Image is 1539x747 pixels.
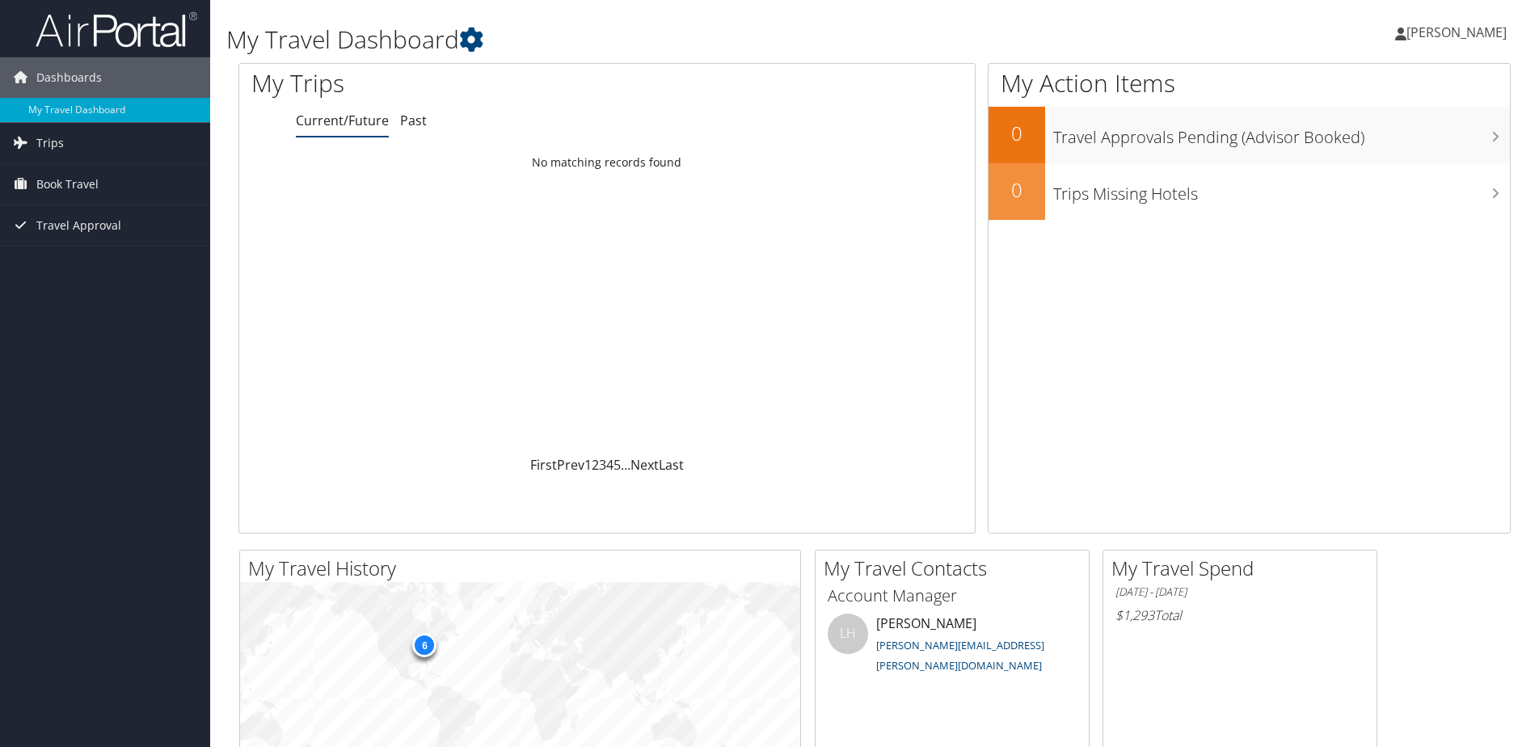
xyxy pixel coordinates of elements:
[621,456,630,474] span: …
[824,555,1089,582] h2: My Travel Contacts
[584,456,592,474] a: 1
[557,456,584,474] a: Prev
[400,112,427,129] a: Past
[659,456,684,474] a: Last
[1053,175,1510,205] h3: Trips Missing Hotels
[989,163,1510,220] a: 0Trips Missing Hotels
[989,176,1045,204] h2: 0
[630,456,659,474] a: Next
[1395,8,1523,57] a: [PERSON_NAME]
[1053,118,1510,149] h3: Travel Approvals Pending (Advisor Booked)
[412,632,436,656] div: 6
[36,123,64,163] span: Trips
[989,66,1510,100] h1: My Action Items
[239,148,975,177] td: No matching records found
[876,638,1044,673] a: [PERSON_NAME][EMAIL_ADDRESS][PERSON_NAME][DOMAIN_NAME]
[36,57,102,98] span: Dashboards
[1115,585,1364,600] h6: [DATE] - [DATE]
[592,456,599,474] a: 2
[606,456,613,474] a: 4
[613,456,621,474] a: 5
[1115,606,1364,624] h6: Total
[599,456,606,474] a: 3
[36,11,197,49] img: airportal-logo.png
[989,107,1510,163] a: 0Travel Approvals Pending (Advisor Booked)
[36,164,99,205] span: Book Travel
[989,120,1045,147] h2: 0
[226,23,1090,57] h1: My Travel Dashboard
[36,205,121,246] span: Travel Approval
[1115,606,1154,624] span: $1,293
[828,585,1077,607] h3: Account Manager
[248,555,800,582] h2: My Travel History
[1406,23,1507,41] span: [PERSON_NAME]
[251,66,656,100] h1: My Trips
[828,614,868,654] div: LH
[1111,555,1377,582] h2: My Travel Spend
[820,614,1085,680] li: [PERSON_NAME]
[296,112,389,129] a: Current/Future
[530,456,557,474] a: First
